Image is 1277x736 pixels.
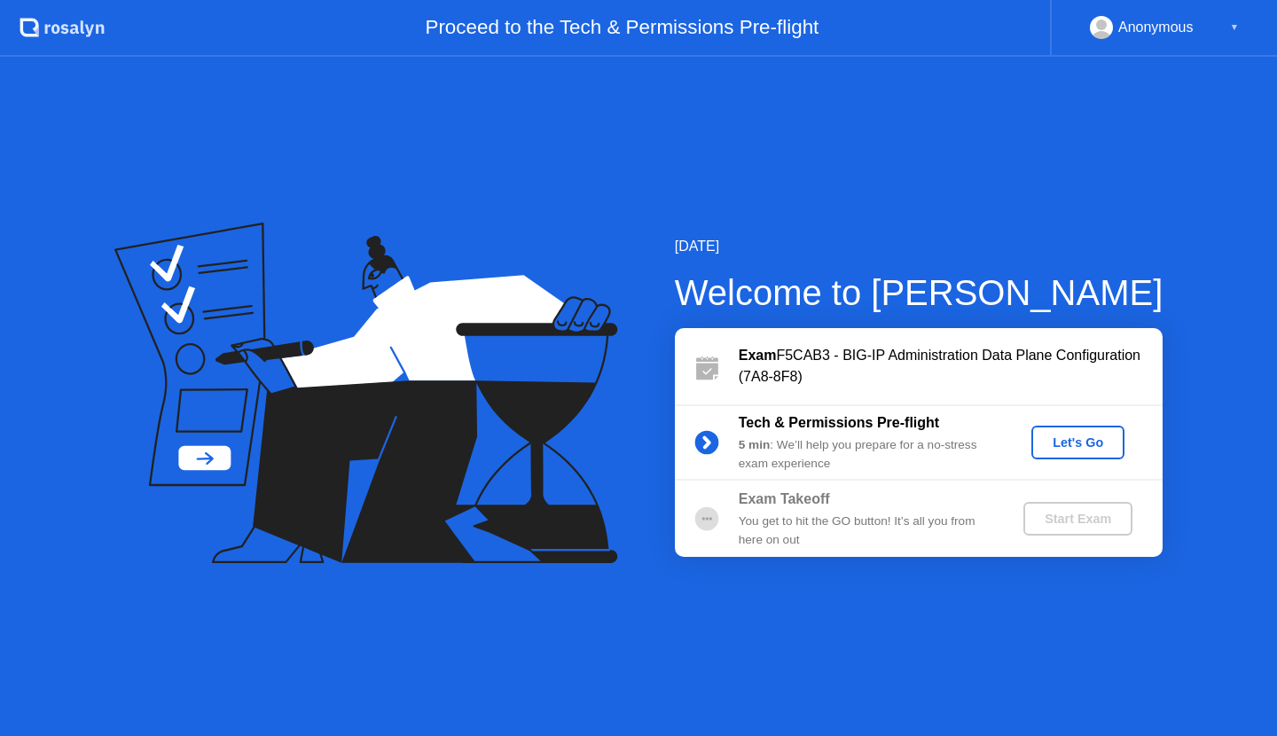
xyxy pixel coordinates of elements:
div: Anonymous [1118,16,1194,39]
button: Let's Go [1031,426,1124,459]
div: F5CAB3 - BIG-IP Administration Data Plane Configuration (7A8-8F8) [739,345,1163,388]
div: Welcome to [PERSON_NAME] [675,266,1163,319]
div: : We’ll help you prepare for a no-stress exam experience [739,436,994,473]
b: Exam Takeoff [739,491,830,506]
div: Let's Go [1038,435,1117,450]
div: [DATE] [675,236,1163,257]
b: 5 min [739,438,771,451]
b: Exam [739,348,777,363]
div: You get to hit the GO button! It’s all you from here on out [739,513,994,549]
button: Start Exam [1023,502,1132,536]
div: ▼ [1230,16,1239,39]
div: Start Exam [1030,512,1125,526]
b: Tech & Permissions Pre-flight [739,415,939,430]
